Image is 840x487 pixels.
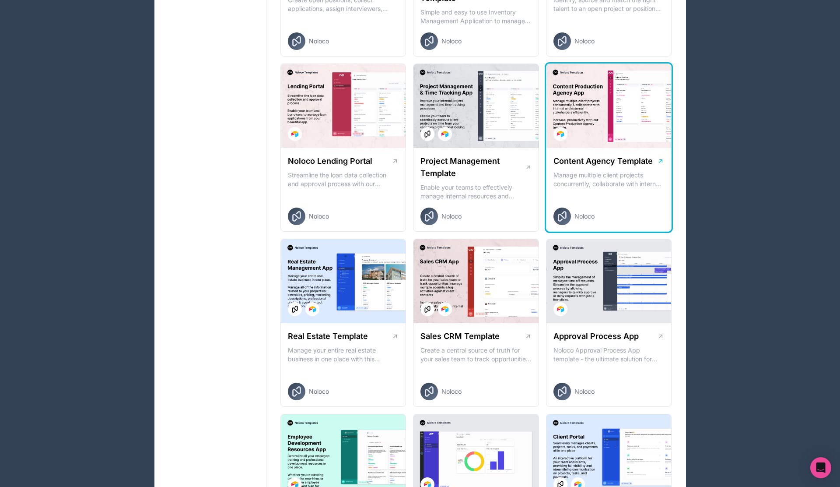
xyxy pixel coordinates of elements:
span: Noloco [574,212,595,221]
img: Airtable Logo [441,306,448,313]
img: Airtable Logo [441,131,448,138]
img: Airtable Logo [557,131,564,138]
span: Noloco [309,387,329,396]
span: Noloco [441,37,462,46]
p: Noloco Approval Process App template - the ultimate solution for managing your employee's time of... [553,346,665,363]
p: Create a central source of truth for your sales team to track opportunities, manage multiple acco... [420,346,532,363]
h1: Approval Process App [553,330,639,342]
h1: Noloco Lending Portal [288,155,372,167]
h1: Real Estate Template [288,330,368,342]
h1: Content Agency Template [553,155,653,167]
h1: Project Management Template [420,155,525,180]
span: Noloco [441,387,462,396]
p: Simple and easy to use Inventory Management Application to manage your stock, orders and Manufact... [420,8,532,25]
div: Open Intercom Messenger [810,457,831,478]
span: Noloco [309,212,329,221]
span: Noloco [574,37,595,46]
p: Enable your teams to effectively manage internal resources and execute client projects on time. [420,183,532,201]
h1: Sales CRM Template [420,330,500,342]
p: Manage multiple client projects concurrently, collaborate with internal and external stakeholders... [553,171,665,188]
p: Streamline the loan data collection and approval process with our Lending Portal template. [288,171,399,188]
img: Airtable Logo [309,306,316,313]
span: Noloco [441,212,462,221]
img: Airtable Logo [291,131,298,138]
p: Manage your entire real estate business in one place with this comprehensive real estate transact... [288,346,399,363]
span: Noloco [309,37,329,46]
span: Noloco [574,387,595,396]
img: Airtable Logo [557,306,564,313]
